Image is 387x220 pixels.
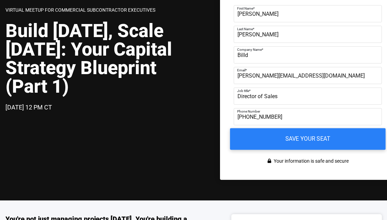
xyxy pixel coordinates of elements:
span: Phone Number [237,109,260,113]
span: Your information is safe and secure [272,156,349,166]
span: First Name [237,7,253,10]
span: Email [237,68,245,72]
input: Save your seat [230,128,386,150]
span: Company Name [237,48,262,51]
span: Last Name [237,27,253,31]
span: [DATE] 12 PM CT [5,104,52,111]
span: Virtual Meetup for Commercial Subcontractor Executives [5,7,155,13]
h1: Build [DATE], Scale [DATE]: Your Capital Strategy Blueprint (Part 1) [5,22,194,96]
span: Job title [237,89,249,93]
